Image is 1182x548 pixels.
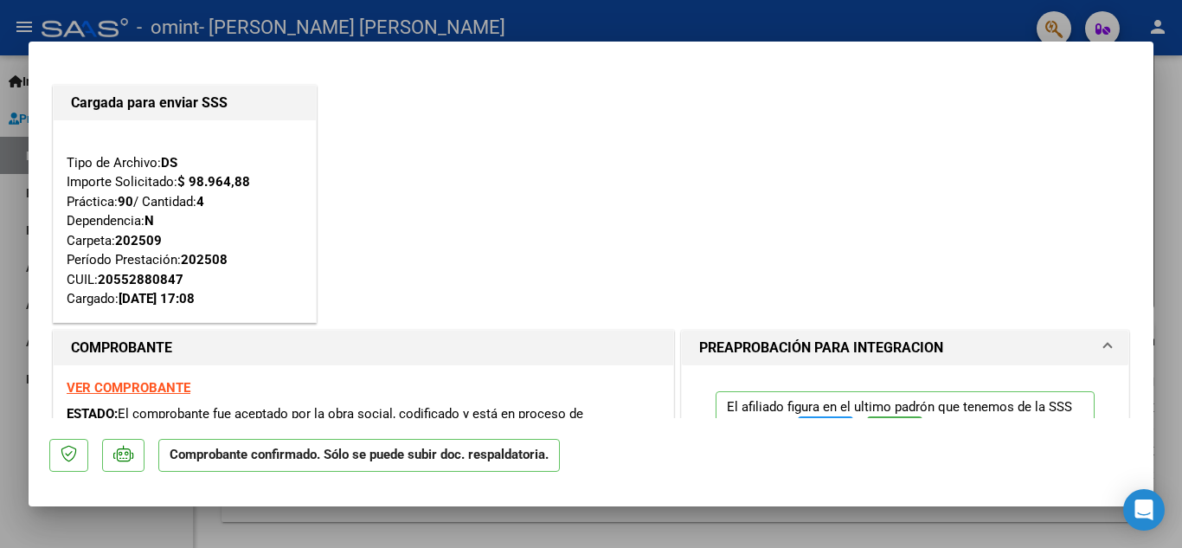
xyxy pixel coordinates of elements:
strong: DS [161,155,177,171]
h1: PREAPROBACIÓN PARA INTEGRACION [699,338,943,358]
strong: [DATE] 17:08 [119,291,195,306]
mat-expansion-panel-header: PREAPROBACIÓN PARA INTEGRACION [682,331,1128,365]
strong: 4 [196,194,204,210]
span: El comprobante fue aceptado por la obra social, codificado y está en proceso de presentación en l... [67,406,583,442]
div: Tipo de Archivo: Importe Solicitado: Práctica: / Cantidad: Dependencia: Carpeta: Período Prestaci... [67,133,303,309]
strong: COMPROBANTE [71,339,172,356]
div: Open Intercom Messenger [1123,489,1165,531]
div: 20552880847 [98,270,183,290]
strong: 202508 [181,252,228,268]
span: ESTADO: [67,406,118,422]
a: VER COMPROBANTE [67,380,190,396]
strong: 202509 [115,233,162,248]
strong: 90 [118,194,133,210]
button: FTP [798,416,853,448]
strong: N [145,213,154,229]
p: Comprobante confirmado. Sólo se puede subir doc. respaldatoria. [158,439,560,473]
p: El afiliado figura en el ultimo padrón que tenemos de la SSS de [716,391,1095,456]
button: SSS [867,416,922,448]
strong: $ 98.964,88 [177,174,250,190]
h1: Cargada para enviar SSS [71,93,299,113]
